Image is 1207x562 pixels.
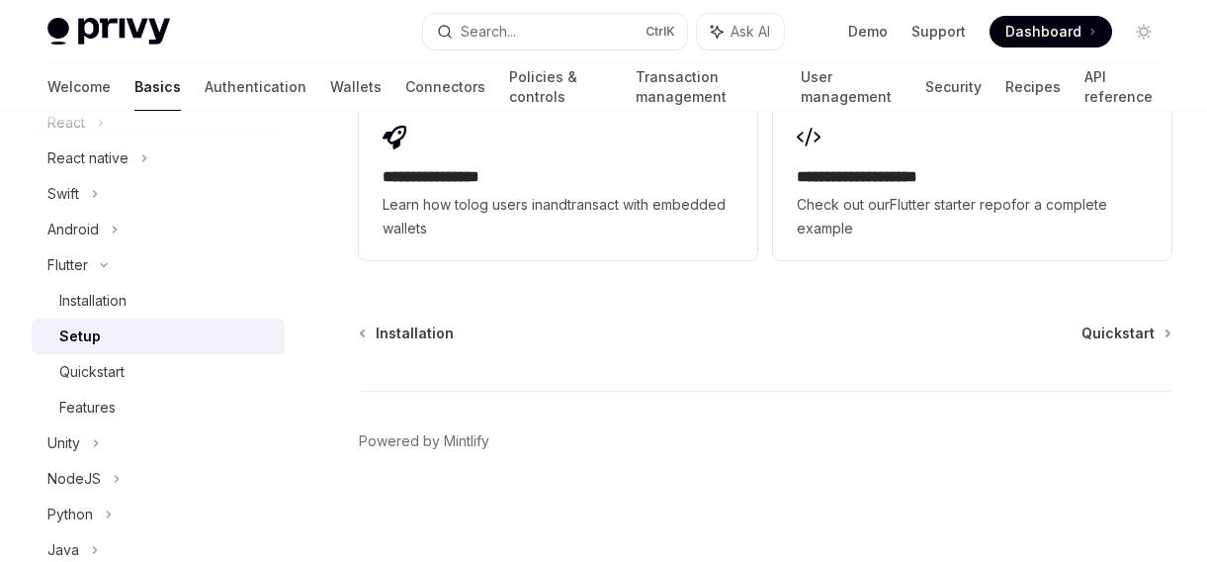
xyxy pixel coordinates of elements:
[509,63,612,111] a: Policies & controls
[925,63,982,111] a: Security
[461,20,516,44] div: Search...
[134,63,181,111] a: Basics
[405,63,485,111] a: Connectors
[59,396,116,420] div: Features
[47,503,93,526] div: Python
[359,431,489,451] a: Powered by Mintlify
[32,390,285,425] a: Features
[797,193,1148,240] span: Check out our for a complete example
[47,467,101,491] div: NodeJS
[911,22,966,42] a: Support
[32,354,285,390] a: Quickstart
[47,431,80,455] div: Unity
[47,63,111,111] a: Welcome
[731,22,770,42] span: Ask AI
[32,319,285,354] a: Setup
[47,538,79,562] div: Java
[801,63,902,111] a: User management
[423,14,686,49] button: Search...CtrlK
[59,360,125,384] div: Quickstart
[1084,63,1160,111] a: API reference
[636,63,778,111] a: Transaction management
[383,193,733,240] span: Learn how to and
[59,325,101,348] div: Setup
[1128,16,1160,47] button: Toggle dark mode
[32,283,285,319] a: Installation
[1081,324,1169,343] a: Quickstart
[47,218,99,241] div: Android
[1081,324,1155,343] span: Quickstart
[59,289,127,313] div: Installation
[47,182,79,206] div: Swift
[205,63,306,111] a: Authentication
[47,253,88,277] div: Flutter
[697,14,784,49] button: Ask AI
[468,196,543,213] a: log users in
[330,63,382,111] a: Wallets
[646,24,675,40] span: Ctrl K
[1005,63,1061,111] a: Recipes
[47,18,170,46] img: light logo
[47,146,129,170] div: React native
[359,106,757,260] a: **** **** **** *Learn how tolog users inandtransact with embedded wallets
[890,196,1011,213] a: Flutter starter repo
[361,324,454,343] a: Installation
[1005,22,1081,42] span: Dashboard
[990,16,1112,47] a: Dashboard
[376,324,454,343] span: Installation
[848,22,888,42] a: Demo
